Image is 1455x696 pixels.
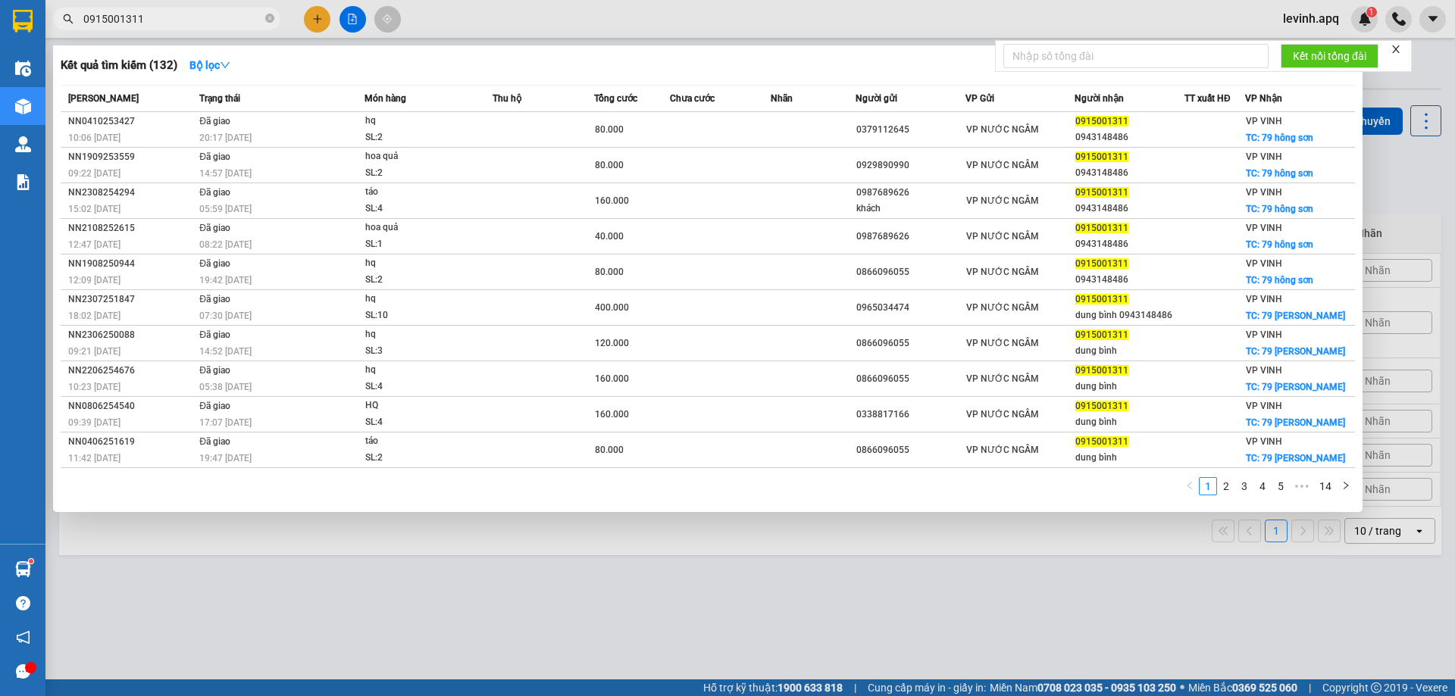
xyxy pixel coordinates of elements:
[365,148,479,165] div: hoa quả
[15,561,31,577] img: warehouse-icon
[856,300,965,316] div: 0965034474
[1185,481,1194,490] span: left
[199,151,230,162] span: Đã giao
[365,307,479,324] div: SL: 10
[1341,481,1350,490] span: right
[1075,258,1128,269] span: 0915001311
[1181,477,1199,495] li: Previous Page
[83,11,262,27] input: Tìm tên, số ĐT hoặc mã đơn
[856,122,965,138] div: 0379112645
[16,630,30,645] span: notification
[1200,478,1216,495] a: 1
[29,559,33,563] sup: 1
[856,336,965,351] div: 0866096055
[1075,236,1184,252] div: 0943148486
[1391,44,1401,55] span: close
[365,343,479,360] div: SL: 3
[365,165,479,182] div: SL: 2
[199,239,252,250] span: 08:22 [DATE]
[1281,44,1378,68] button: Kết nối tổng đài
[365,236,479,253] div: SL: 1
[1075,329,1128,340] span: 0915001311
[595,267,624,277] span: 80.000
[966,124,1039,135] span: VP NƯỚC NGẦM
[1293,48,1366,64] span: Kết nối tổng đài
[856,229,965,245] div: 0987689626
[856,93,897,104] span: Người gửi
[966,445,1039,455] span: VP NƯỚC NGẦM
[1075,343,1184,359] div: dung bình
[1272,477,1290,495] li: 5
[1075,294,1128,304] span: 0915001311
[199,116,230,126] span: Đã giao
[856,407,965,423] div: 0338817166
[1246,365,1282,376] span: VP VINH
[199,417,252,428] span: 17:07 [DATE]
[199,258,230,269] span: Đã giao
[1314,477,1337,495] li: 14
[68,239,120,250] span: 12:47 [DATE]
[365,272,479,289] div: SL: 2
[15,61,31,76] img: warehouse-icon
[1075,272,1184,288] div: 0943148486
[1246,329,1282,340] span: VP VINH
[16,664,30,679] span: message
[1246,275,1313,286] span: TC: 79 hông sơn
[68,133,120,143] span: 10:06 [DATE]
[199,311,252,321] span: 07:30 [DATE]
[1181,477,1199,495] button: left
[1337,477,1355,495] li: Next Page
[68,204,120,214] span: 15:02 [DATE]
[966,302,1039,313] span: VP NƯỚC NGẦM
[966,409,1039,420] span: VP NƯỚC NGẦM
[365,326,479,343] div: hq
[1235,477,1253,495] li: 3
[1184,93,1231,104] span: TT xuất HĐ
[1246,311,1345,321] span: TC: 79 [PERSON_NAME]
[365,362,479,379] div: hq
[1075,307,1184,323] div: dung bình 0943148486
[1075,165,1184,181] div: 0943148486
[199,275,252,286] span: 19:42 [DATE]
[856,201,965,217] div: khách
[365,220,479,236] div: hoa quả
[199,223,230,233] span: Đã giao
[856,442,965,458] div: 0866096055
[1075,130,1184,145] div: 0943148486
[1246,453,1345,463] span: TC: 79 [PERSON_NAME]
[1199,477,1217,495] li: 1
[68,382,120,392] span: 10:23 [DATE]
[1246,116,1282,126] span: VP VINH
[594,93,637,104] span: Tổng cước
[68,453,120,463] span: 11:42 [DATE]
[595,231,624,242] span: 40.000
[68,346,120,357] span: 09:21 [DATE]
[1236,478,1253,495] a: 3
[595,409,629,420] span: 160.000
[966,195,1039,206] span: VP NƯỚC NGẦM
[670,93,715,104] span: Chưa cước
[68,185,195,201] div: NN2308254294
[365,113,479,130] div: hq
[966,338,1039,348] span: VP NƯỚC NGẦM
[595,445,624,455] span: 80.000
[966,267,1039,277] span: VP NƯỚC NGẦM
[1272,478,1289,495] a: 5
[199,346,252,357] span: 14:52 [DATE]
[1075,223,1128,233] span: 0915001311
[199,204,252,214] span: 05:59 [DATE]
[856,158,965,173] div: 0929890990
[199,187,230,198] span: Đã giao
[1246,133,1313,143] span: TC: 79 hông sơn
[365,398,479,414] div: HQ
[68,93,139,104] span: [PERSON_NAME]
[1246,187,1282,198] span: VP VINH
[68,417,120,428] span: 09:39 [DATE]
[1075,365,1128,376] span: 0915001311
[1075,401,1128,411] span: 0915001311
[1337,477,1355,495] button: right
[1246,204,1313,214] span: TC: 79 hông sơn
[15,136,31,152] img: warehouse-icon
[771,93,793,104] span: Nhãn
[199,93,240,104] span: Trạng thái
